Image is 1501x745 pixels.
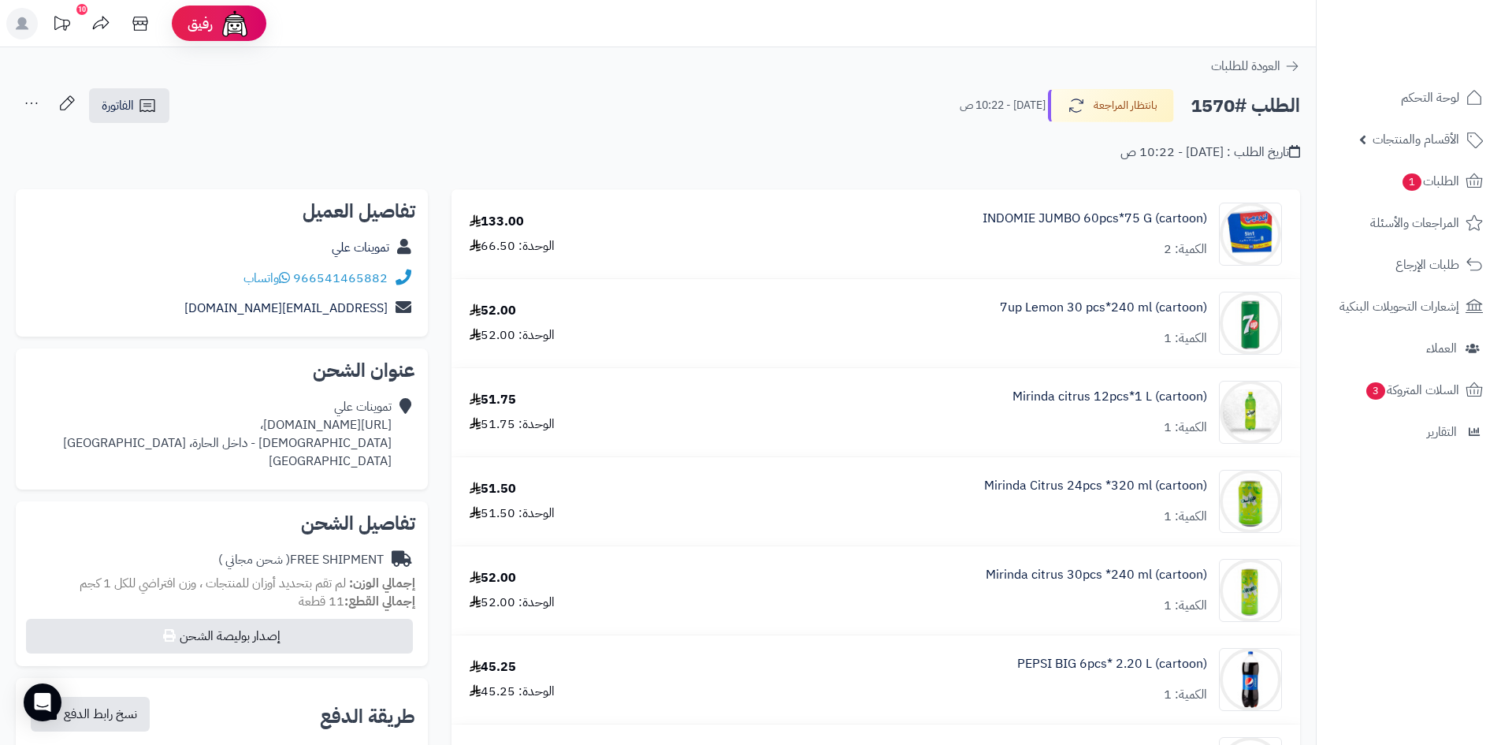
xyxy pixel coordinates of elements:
[1220,470,1281,533] img: 1747566452-bf88d184-d280-4ea7-9331-9e3669ef-90x90.jpg
[219,8,251,39] img: ai-face.png
[293,269,388,288] a: 966541465882
[42,8,81,43] a: تحديثات المنصة
[26,619,413,654] button: إصدار بوليصة الشحن
[332,238,389,257] a: تموينات علي
[470,415,555,434] div: الوحدة: 51.75
[470,237,555,255] div: الوحدة: 66.50
[320,707,415,726] h2: طريقة الدفع
[470,594,555,612] div: الوحدة: 52.00
[470,569,516,587] div: 52.00
[1211,57,1300,76] a: العودة للطلبات
[243,269,290,288] a: واتساب
[344,592,415,611] strong: إجمالي القطع:
[470,658,516,676] div: 45.25
[470,480,516,498] div: 51.50
[76,4,87,15] div: 10
[1191,90,1300,122] h2: الطلب #1570
[470,326,555,345] div: الوحدة: 52.00
[218,550,290,569] span: ( شحن مجاني )
[218,551,384,569] div: FREE SHIPMENT
[1326,288,1492,326] a: إشعارات التحويلات البنكية
[24,684,61,721] div: Open Intercom Messenger
[960,98,1046,114] small: [DATE] - 10:22 ص
[1211,57,1280,76] span: العودة للطلبات
[1220,381,1281,444] img: 1747566256-XP8G23evkchGmxKUr8YaGb2gsq2hZno4-90x90.jpg
[184,299,388,318] a: [EMAIL_ADDRESS][DOMAIN_NAME]
[1394,27,1486,60] img: logo-2.png
[64,705,137,724] span: نسخ رابط الدفع
[470,683,555,701] div: الوحدة: 45.25
[1220,292,1281,355] img: 1747541124-caa6673e-b677-477c-bbb4-b440b79b-90x90.jpg
[1164,240,1207,259] div: الكمية: 2
[188,14,213,33] span: رفيق
[1326,413,1492,451] a: التقارير
[28,361,415,380] h2: عنوان الشحن
[1164,508,1207,526] div: الكمية: 1
[1373,129,1459,151] span: الأقسام والمنتجات
[470,302,516,320] div: 52.00
[1326,79,1492,117] a: لوحة التحكم
[1339,296,1459,318] span: إشعارات التحويلات البنكية
[984,477,1207,495] a: Mirinda Citrus 24pcs *320 ml (cartoon)
[1326,162,1492,200] a: الطلبات1
[1426,337,1457,359] span: العملاء
[1017,655,1207,673] a: PEPSI BIG 6pcs* 2.20 L (cartoon)
[470,213,524,231] div: 133.00
[28,514,415,533] h2: تفاصيل الشحن
[1326,204,1492,242] a: المراجعات والأسئلة
[1164,597,1207,615] div: الكمية: 1
[1164,419,1207,437] div: الكمية: 1
[80,574,346,593] span: لم تقم بتحديد أوزان للمنتجات ، وزن افتراضي للكل 1 كجم
[1220,648,1281,711] img: 1747594021-514wrKpr-GL._AC_SL1500-90x90.jpg
[1370,212,1459,234] span: المراجعات والأسئلة
[1326,371,1492,409] a: السلات المتروكة3
[31,697,150,732] button: نسخ رابط الدفع
[1365,382,1386,400] span: 3
[470,505,555,523] div: الوحدة: 51.50
[28,202,415,221] h2: تفاصيل العميل
[1401,87,1459,109] span: لوحة التحكم
[986,566,1207,584] a: Mirinda citrus 30pcs *240 ml (cartoon)
[1220,559,1281,622] img: 1747566616-1481083d-48b6-4b0f-b89f-c8f09a39-90x90.jpg
[1048,89,1174,122] button: بانتظار المراجعة
[1401,170,1459,192] span: الطلبات
[1402,173,1422,192] span: 1
[1000,299,1207,317] a: 7up Lemon 30 pcs*240 ml (cartoon)
[1365,379,1459,401] span: السلات المتروكة
[1326,246,1492,284] a: طلبات الإرجاع
[102,96,134,115] span: الفاتورة
[1220,203,1281,266] img: 1747283225-Screenshot%202025-05-15%20072245-90x90.jpg
[1164,686,1207,704] div: الكمية: 1
[1427,421,1457,443] span: التقارير
[349,574,415,593] strong: إجمالي الوزن:
[63,398,392,470] div: تموينات علي [URL][DOMAIN_NAME]، [DEMOGRAPHIC_DATA] - داخل الحارة، [GEOGRAPHIC_DATA] [GEOGRAPHIC_D...
[1164,330,1207,348] div: الكمية: 1
[1012,388,1207,406] a: Mirinda citrus 12pcs*1 L (cartoon)
[1395,254,1459,276] span: طلبات الإرجاع
[1120,143,1300,162] div: تاريخ الطلب : [DATE] - 10:22 ص
[983,210,1207,228] a: INDOMIE JUMBO 60pcs*75 G (cartoon)
[470,391,516,409] div: 51.75
[89,88,169,123] a: الفاتورة
[299,592,415,611] small: 11 قطعة
[1326,330,1492,367] a: العملاء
